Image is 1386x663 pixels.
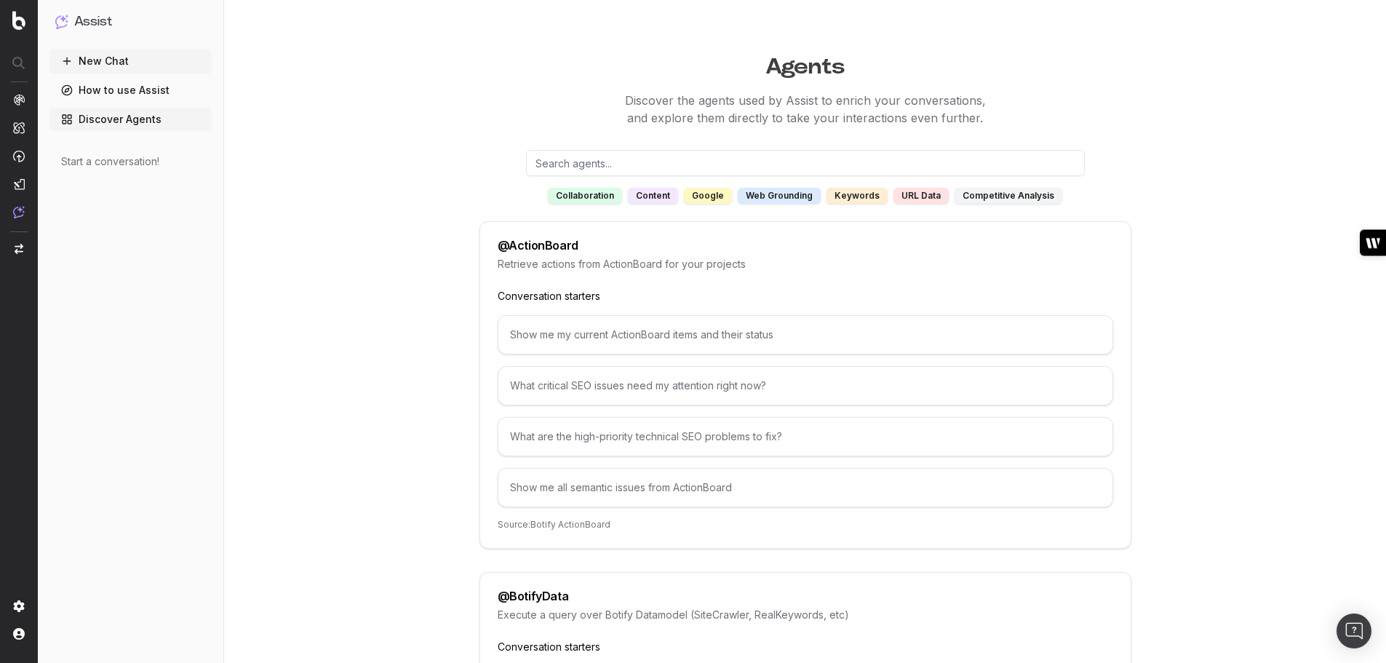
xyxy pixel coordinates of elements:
h1: Assist [74,12,112,32]
img: Setting [13,600,25,612]
p: Conversation starters [498,289,1113,303]
div: google [684,188,732,204]
p: Retrieve actions from ActionBoard for your projects [498,257,1113,271]
div: competitive analysis [955,188,1062,204]
div: Show me all semantic issues from ActionBoard [498,468,1113,507]
button: Assist [55,12,206,32]
img: Switch project [15,244,23,254]
p: Conversation starters [498,640,1113,654]
a: Discover Agents [49,108,212,131]
div: collaboration [548,188,622,204]
button: New Chat [49,49,212,73]
p: Execute a query over Botify Datamodel (SiteCrawler, RealKeywords, etc) [498,608,1113,622]
img: My account [13,628,25,640]
img: Intelligence [13,122,25,134]
div: Start a conversation! [61,154,200,169]
div: What critical SEO issues need my attention right now? [498,366,1113,405]
div: @ BotifyData [498,590,569,602]
div: content [628,188,678,204]
a: How to use Assist [49,79,212,102]
img: Activation [13,150,25,162]
div: keywords [827,188,888,204]
div: web grounding [738,188,821,204]
div: Show me my current ActionBoard items and their status [498,315,1113,354]
img: Analytics [13,94,25,106]
input: Search agents... [526,150,1085,176]
img: Studio [13,178,25,190]
p: Discover the agents used by Assist to enrich your conversations, and explore them directly to tak... [247,92,1364,127]
img: Botify logo [12,11,25,30]
h1: Agents [247,47,1364,80]
div: What are the high-priority technical SEO problems to fix? [498,417,1113,456]
img: Assist [55,15,68,28]
div: @ ActionBoard [498,239,578,251]
p: Source: Botify ActionBoard [498,519,1113,531]
div: Open Intercom Messenger [1337,614,1371,648]
img: Assist [13,206,25,218]
div: URL data [893,188,949,204]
